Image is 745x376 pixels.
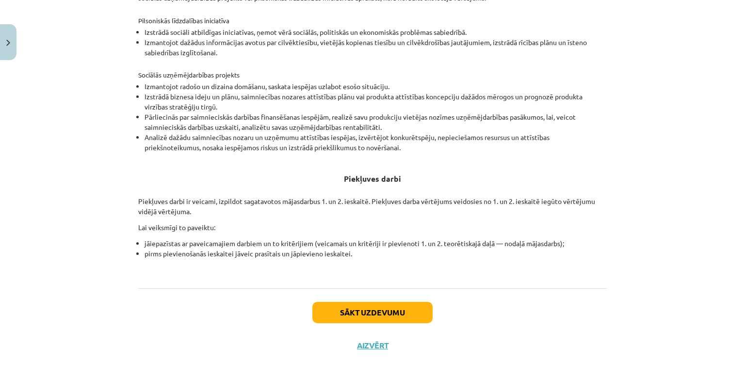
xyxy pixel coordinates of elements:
li: Analizē dažādu saimniecības nozaru un uzņēmumu attīstības iespējas, izvērtējot konkurētspēju, nep... [145,132,607,153]
li: Izmantojot dažādus informācijas avotus par cilvēktiesību, vietējās kopienas tiesību un cilvēkdroš... [145,37,607,58]
li: Izstrādā sociāli atbildīgas iniciatīvas, ņemot vērā sociālās, politiskās un ekonomiskās problēmas... [145,27,607,37]
h4: Pilsoniskās līdzdalības iniciatīva [138,9,607,24]
li: Izmantojot radošo un dizaina domāšanu, saskata iespējas uzlabot esošo situāciju. [145,81,607,92]
button: Aizvērt [354,341,391,350]
h4: Sociālās uzņēmējdarbības projekts [138,63,607,78]
li: pirms pievienošanās ieskaitei jāveic prasītais un jāpievieno ieskaitei. [145,249,607,259]
li: Pārliecinās par saimnieciskās darbības finansēšanas iespējām, realizē savu produkciju vietējas no... [145,112,607,132]
img: icon-close-lesson-0947bae3869378f0d4975bcd49f059093ad1ed9edebbc8119c70593378902aed.svg [6,40,10,46]
li: Izstrādā biznesa ideju un plānu, saimniecības nozares attīstības plānu vai produkta attīstības ko... [145,92,607,112]
li: jāiepazīstas ar paveicamajiem darbiem un to kritērijiem (veicamais un kritēriji ir pievienoti 1. ... [145,238,607,249]
p: Lai veiksmīgi to paveiktu: [138,222,607,233]
strong: Piekļuves darbi [344,173,401,184]
button: Sākt uzdevumu [312,302,433,323]
p: Piekļuves darbi ir veicami, izpildot sagatavotos mājasdarbus 1. un 2. ieskaitē. Piekļuves darba v... [138,196,607,217]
